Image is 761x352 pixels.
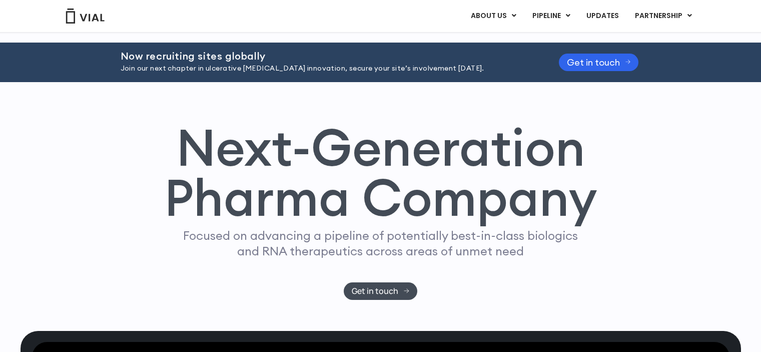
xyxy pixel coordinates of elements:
a: Get in touch [344,282,417,300]
a: PIPELINEMenu Toggle [524,8,578,25]
a: ABOUT USMenu Toggle [463,8,524,25]
span: Get in touch [567,59,620,66]
a: Get in touch [559,54,639,71]
p: Focused on advancing a pipeline of potentially best-in-class biologics and RNA therapeutics acros... [179,228,582,259]
a: UPDATES [578,8,626,25]
span: Get in touch [352,287,398,295]
p: Join our next chapter in ulcerative [MEDICAL_DATA] innovation, secure your site’s involvement [DA... [121,63,534,74]
h1: Next-Generation Pharma Company [164,122,597,223]
h2: Now recruiting sites globally [121,51,534,62]
img: Vial Logo [65,9,105,24]
a: PARTNERSHIPMenu Toggle [627,8,700,25]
